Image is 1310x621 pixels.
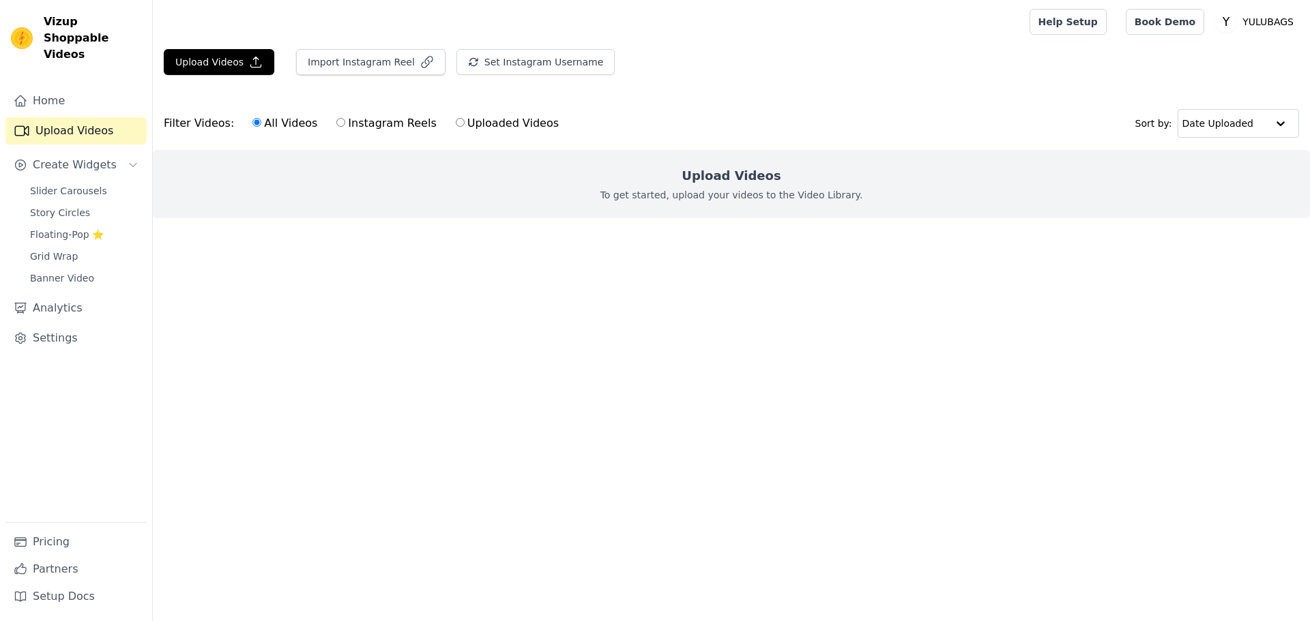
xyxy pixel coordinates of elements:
span: Create Widgets [33,157,117,173]
span: Vizup Shoppable Videos [44,14,141,63]
a: Book Demo [1126,9,1204,35]
span: Floating-Pop ⭐ [30,228,104,241]
span: Banner Video [30,271,94,285]
h2: Upload Videos [682,166,781,185]
label: Uploaded Videos [455,115,559,132]
input: Instagram Reels [336,118,345,127]
div: Sort by: [1135,109,1300,138]
a: Upload Videos [5,117,147,145]
p: YULUBAGS [1237,10,1299,34]
text: Y [1222,15,1230,29]
label: All Videos [252,115,318,132]
span: Story Circles [30,206,90,219]
a: Slider Carousels [22,181,147,200]
p: To get started, upload your videos to the Video Library. [600,188,863,202]
input: Uploaded Videos [456,118,465,127]
a: Settings [5,324,147,352]
a: Partners [5,556,147,583]
button: Upload Videos [164,49,274,75]
img: Vizup [11,27,33,49]
button: Y YULUBAGS [1215,10,1299,34]
label: Instagram Reels [336,115,437,132]
button: Create Widgets [5,151,147,179]
input: All Videos [252,118,261,127]
a: Grid Wrap [22,247,147,266]
a: Banner Video [22,269,147,288]
a: Analytics [5,294,147,322]
a: Story Circles [22,203,147,222]
button: Import Instagram Reel [296,49,446,75]
a: Home [5,87,147,115]
a: Setup Docs [5,583,147,610]
a: Help Setup [1030,9,1107,35]
a: Floating-Pop ⭐ [22,225,147,244]
button: Set Instagram Username [456,49,615,75]
span: Grid Wrap [30,249,78,263]
span: Slider Carousels [30,184,107,198]
div: Filter Videos: [164,108,566,139]
a: Pricing [5,528,147,556]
